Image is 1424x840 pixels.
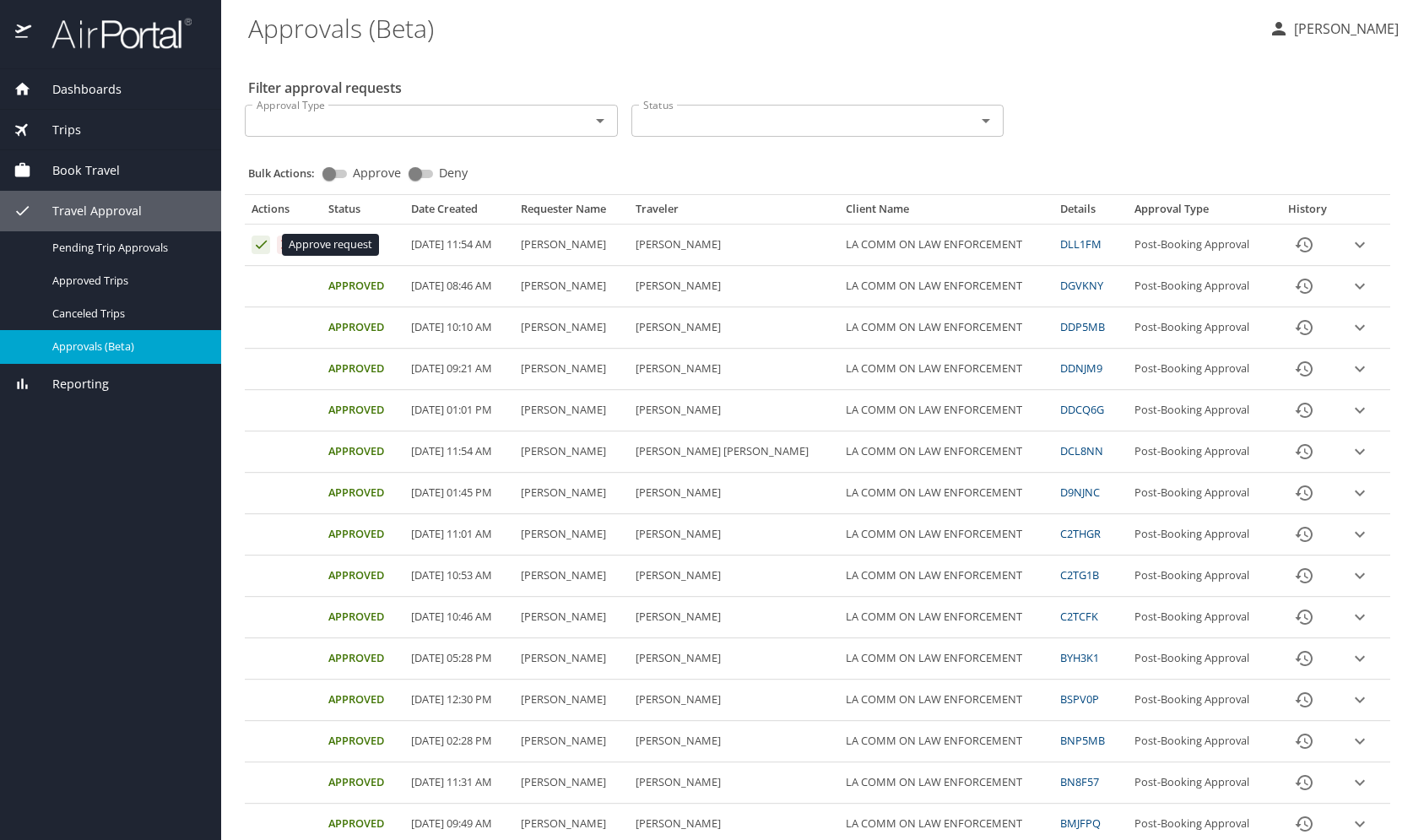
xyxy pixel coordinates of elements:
[1128,721,1275,762] td: Post-Booking Approval
[1284,225,1324,265] button: History
[248,74,402,101] h2: Filter approval requests
[1128,225,1275,266] td: Post-Booking Approval
[1128,349,1275,390] td: Post-Booking Approval
[1347,480,1373,506] button: expand row
[839,680,1053,721] td: LA COMM ON LAW ENFORCEMENT
[629,555,839,597] td: [PERSON_NAME]
[839,390,1053,431] td: LA COMM ON LAW ENFORCEMENT
[52,240,201,256] span: Pending Trip Approvals
[1347,356,1373,382] button: expand row
[839,721,1053,762] td: LA COMM ON LAW ENFORCEMENT
[514,349,629,390] td: [PERSON_NAME]
[404,349,515,390] td: [DATE] 09:21 AM
[404,473,515,514] td: [DATE] 01:45 PM
[1284,638,1324,679] button: History
[974,109,998,133] button: Open
[322,597,404,638] td: Approved
[404,555,515,597] td: [DATE] 10:53 AM
[245,202,322,224] th: Actions
[33,17,192,50] img: airportal-logo.png
[1347,770,1373,795] button: expand row
[839,431,1053,473] td: LA COMM ON LAW ENFORCEMENT
[1284,266,1324,306] button: History
[1284,349,1324,389] button: History
[31,375,109,393] span: Reporting
[1284,680,1324,720] button: History
[629,473,839,514] td: [PERSON_NAME]
[15,17,33,50] img: icon-airportal.png
[629,307,839,349] td: [PERSON_NAME]
[1347,274,1373,299] button: expand row
[839,597,1053,638] td: LA COMM ON LAW ENFORCEMENT
[404,514,515,555] td: [DATE] 11:01 AM
[404,225,515,266] td: [DATE] 11:54 AM
[1347,729,1373,754] button: expand row
[629,431,839,473] td: [PERSON_NAME] [PERSON_NAME]
[1060,402,1104,417] a: DDCQ6G
[1128,266,1275,307] td: Post-Booking Approval
[322,266,404,307] td: Approved
[629,266,839,307] td: [PERSON_NAME]
[439,167,468,179] span: Deny
[514,680,629,721] td: [PERSON_NAME]
[514,266,629,307] td: [PERSON_NAME]
[1347,687,1373,713] button: expand row
[1347,604,1373,630] button: expand row
[1128,202,1275,224] th: Approval Type
[248,165,328,181] p: Bulk Actions:
[629,202,839,224] th: Traveler
[1347,398,1373,423] button: expand row
[1284,514,1324,555] button: History
[1284,390,1324,431] button: History
[839,638,1053,680] td: LA COMM ON LAW ENFORCEMENT
[514,431,629,473] td: [PERSON_NAME]
[322,390,404,431] td: Approved
[1060,609,1098,624] a: C2TCFK
[839,555,1053,597] td: LA COMM ON LAW ENFORCEMENT
[322,473,404,514] td: Approved
[404,202,515,224] th: Date Created
[1060,567,1099,583] a: C2TG1B
[322,721,404,762] td: Approved
[31,121,81,139] span: Trips
[1128,680,1275,721] td: Post-Booking Approval
[1060,816,1101,831] a: BMJFPQ
[1284,721,1324,761] button: History
[839,266,1053,307] td: LA COMM ON LAW ENFORCEMENT
[322,514,404,555] td: Approved
[1347,232,1373,257] button: expand row
[1347,811,1373,837] button: expand row
[1060,236,1102,252] a: DLL1FM
[1060,650,1099,665] a: BYH3K1
[1284,473,1324,513] button: History
[514,202,629,224] th: Requester Name
[248,2,1255,54] h1: Approvals (Beta)
[629,721,839,762] td: [PERSON_NAME]
[1347,522,1373,547] button: expand row
[322,307,404,349] td: Approved
[1128,431,1275,473] td: Post-Booking Approval
[31,161,120,180] span: Book Travel
[588,109,612,133] button: Open
[1060,774,1099,789] a: BN8F57
[31,80,122,99] span: Dashboards
[1060,319,1105,334] a: DDP5MB
[514,597,629,638] td: [PERSON_NAME]
[629,514,839,555] td: [PERSON_NAME]
[31,202,142,220] span: Travel Approval
[514,473,629,514] td: [PERSON_NAME]
[629,680,839,721] td: [PERSON_NAME]
[1060,733,1105,748] a: BNP5MB
[839,473,1053,514] td: LA COMM ON LAW ENFORCEMENT
[1128,762,1275,804] td: Post-Booking Approval
[1284,431,1324,472] button: History
[839,514,1053,555] td: LA COMM ON LAW ENFORCEMENT
[1284,555,1324,596] button: History
[1284,597,1324,637] button: History
[839,202,1053,224] th: Client Name
[1289,19,1399,39] p: [PERSON_NAME]
[1347,646,1373,671] button: expand row
[1060,485,1100,500] a: D9NJNC
[404,680,515,721] td: [DATE] 12:30 PM
[514,307,629,349] td: [PERSON_NAME]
